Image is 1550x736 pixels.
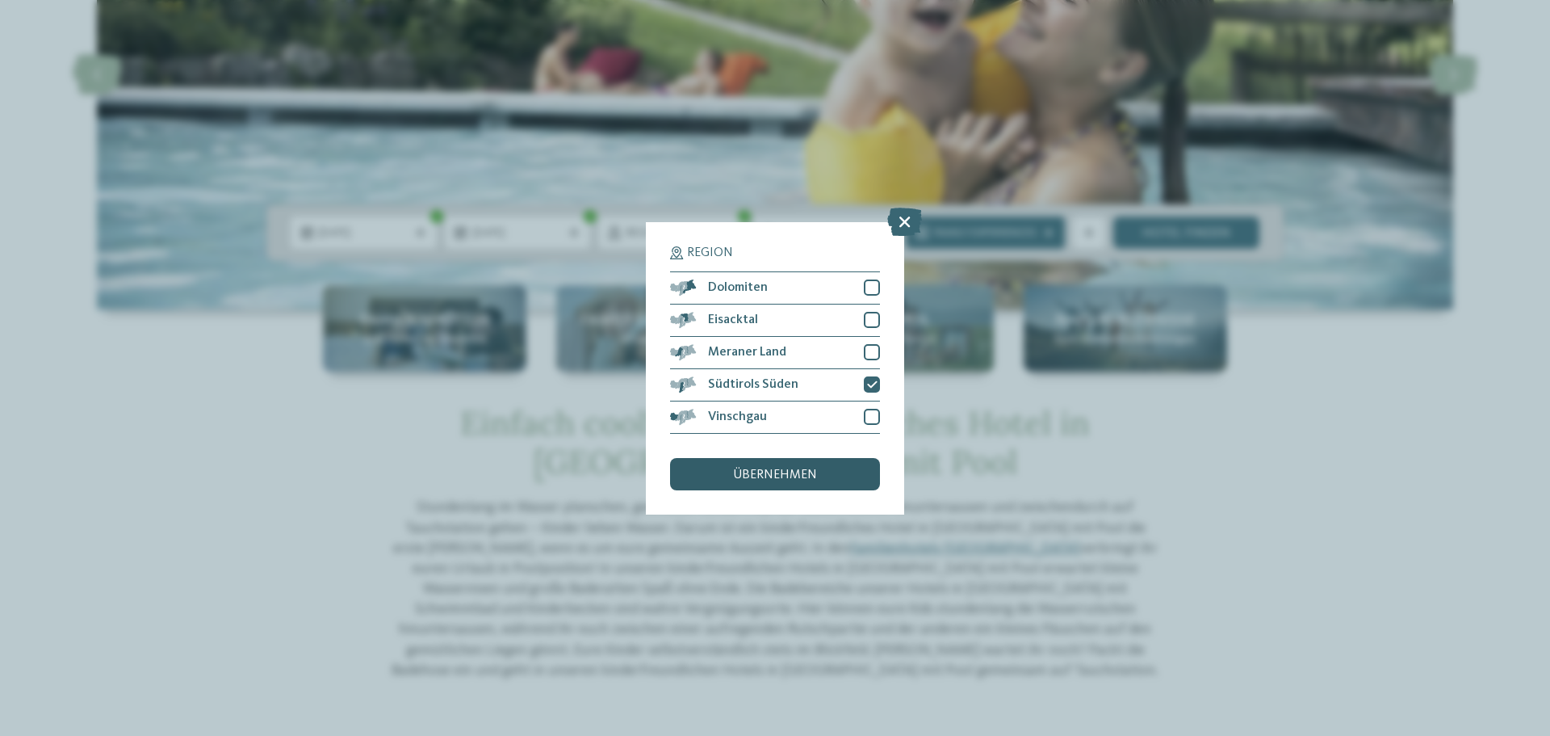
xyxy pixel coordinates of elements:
[708,378,798,391] span: Südtirols Süden
[733,469,817,482] span: übernehmen
[687,246,733,259] span: Region
[708,410,767,423] span: Vinschgau
[708,313,758,326] span: Eisacktal
[708,346,786,359] span: Meraner Land
[708,281,768,294] span: Dolomiten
